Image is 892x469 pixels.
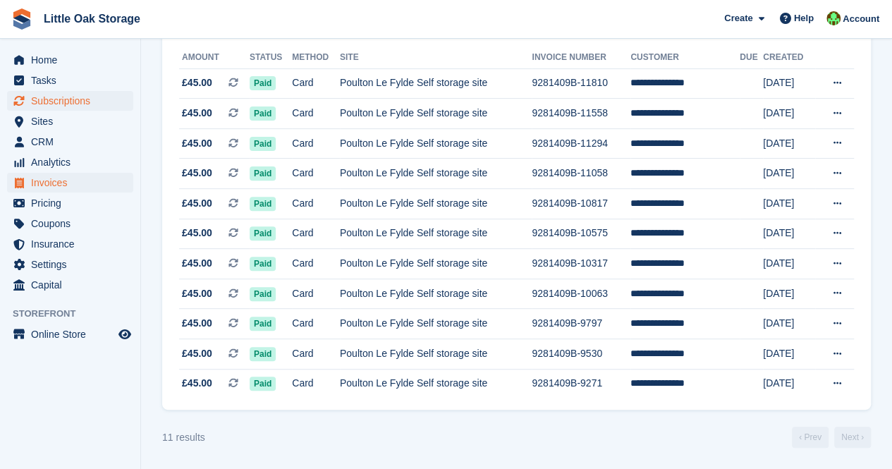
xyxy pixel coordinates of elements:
[7,152,133,172] a: menu
[116,326,133,343] a: Preview store
[340,128,532,159] td: Poulton Le Fylde Self storage site
[31,275,116,295] span: Capital
[182,136,212,151] span: £45.00
[38,7,146,30] a: Little Oak Storage
[340,99,532,129] td: Poulton Le Fylde Self storage site
[31,173,116,193] span: Invoices
[292,68,340,99] td: Card
[31,324,116,344] span: Online Store
[182,166,212,181] span: £45.00
[11,8,32,30] img: stora-icon-8386f47178a22dfd0bd8f6a31ec36ba5ce8667c1dd55bd0f319d3a0aa187defe.svg
[740,47,763,69] th: Due
[532,369,630,398] td: 9281409B-9271
[292,369,340,398] td: Card
[31,152,116,172] span: Analytics
[7,91,133,111] a: menu
[763,369,815,398] td: [DATE]
[292,339,340,370] td: Card
[7,193,133,213] a: menu
[182,106,212,121] span: £45.00
[763,219,815,249] td: [DATE]
[292,219,340,249] td: Card
[250,257,276,271] span: Paid
[182,346,212,361] span: £45.00
[31,234,116,254] span: Insurance
[532,189,630,219] td: 9281409B-10817
[250,137,276,151] span: Paid
[843,12,879,26] span: Account
[763,309,815,339] td: [DATE]
[763,68,815,99] td: [DATE]
[763,99,815,129] td: [DATE]
[7,275,133,295] a: menu
[763,128,815,159] td: [DATE]
[182,75,212,90] span: £45.00
[532,309,630,339] td: 9281409B-9797
[182,376,212,391] span: £45.00
[250,226,276,240] span: Paid
[340,339,532,370] td: Poulton Le Fylde Self storage site
[532,68,630,99] td: 9281409B-11810
[834,427,871,448] a: Next
[250,197,276,211] span: Paid
[250,47,292,69] th: Status
[340,279,532,309] td: Poulton Le Fylde Self storage site
[532,128,630,159] td: 9281409B-11294
[340,369,532,398] td: Poulton Le Fylde Self storage site
[340,47,532,69] th: Site
[250,76,276,90] span: Paid
[340,68,532,99] td: Poulton Le Fylde Self storage site
[292,249,340,279] td: Card
[7,132,133,152] a: menu
[763,279,815,309] td: [DATE]
[31,71,116,90] span: Tasks
[292,128,340,159] td: Card
[532,249,630,279] td: 9281409B-10317
[340,309,532,339] td: Poulton Le Fylde Self storage site
[7,234,133,254] a: menu
[763,249,815,279] td: [DATE]
[292,99,340,129] td: Card
[792,427,829,448] a: Previous
[532,279,630,309] td: 9281409B-10063
[532,47,630,69] th: Invoice Number
[179,47,250,69] th: Amount
[532,99,630,129] td: 9281409B-11558
[250,287,276,301] span: Paid
[250,106,276,121] span: Paid
[162,430,205,445] div: 11 results
[250,377,276,391] span: Paid
[292,189,340,219] td: Card
[532,219,630,249] td: 9281409B-10575
[826,11,841,25] img: Michael Aujla
[250,166,276,181] span: Paid
[182,286,212,301] span: £45.00
[724,11,752,25] span: Create
[789,427,874,448] nav: Page
[182,316,212,331] span: £45.00
[763,47,815,69] th: Created
[763,189,815,219] td: [DATE]
[532,339,630,370] td: 9281409B-9530
[31,193,116,213] span: Pricing
[31,214,116,233] span: Coupons
[763,159,815,189] td: [DATE]
[340,249,532,279] td: Poulton Le Fylde Self storage site
[292,159,340,189] td: Card
[31,132,116,152] span: CRM
[340,159,532,189] td: Poulton Le Fylde Self storage site
[31,50,116,70] span: Home
[292,47,340,69] th: Method
[31,111,116,131] span: Sites
[250,347,276,361] span: Paid
[340,219,532,249] td: Poulton Le Fylde Self storage site
[292,279,340,309] td: Card
[31,255,116,274] span: Settings
[630,47,740,69] th: Customer
[182,196,212,211] span: £45.00
[7,111,133,131] a: menu
[340,189,532,219] td: Poulton Le Fylde Self storage site
[250,317,276,331] span: Paid
[31,91,116,111] span: Subscriptions
[794,11,814,25] span: Help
